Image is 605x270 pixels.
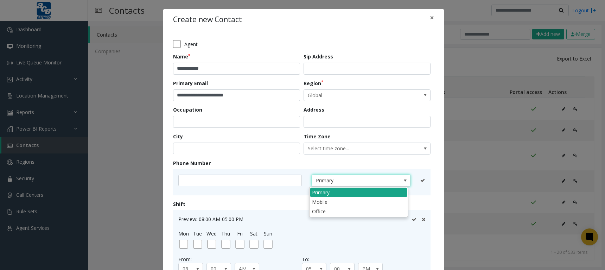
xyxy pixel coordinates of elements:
div: To: [302,256,425,263]
label: Name [173,53,190,60]
span: Global [304,90,405,101]
li: Office [310,207,407,216]
span: Agent [184,40,198,48]
label: Primary Email [173,80,208,87]
label: Sun [264,230,272,237]
label: Address [304,106,324,113]
label: Mon [178,230,189,237]
label: Shift [173,200,185,208]
span: Preview: 08:00 AM-05:00 PM [178,216,243,222]
span: × [430,13,434,23]
label: Time Zone [304,133,331,140]
li: Mobile [310,197,407,207]
span: Primary [312,175,390,186]
label: Fri [237,230,243,237]
label: Thu [221,230,230,237]
label: Sip Address [304,53,333,60]
h4: Create new Contact [173,14,242,25]
label: City [173,133,183,140]
label: Tue [193,230,202,237]
label: Sat [250,230,257,237]
li: Primary [310,188,407,197]
label: Phone Number [173,159,211,167]
div: From: [178,256,302,263]
button: Close [425,9,439,26]
label: Wed [206,230,217,237]
label: Occupation [173,106,202,113]
span: Select time zone... [304,143,405,154]
label: Region [304,80,323,87]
